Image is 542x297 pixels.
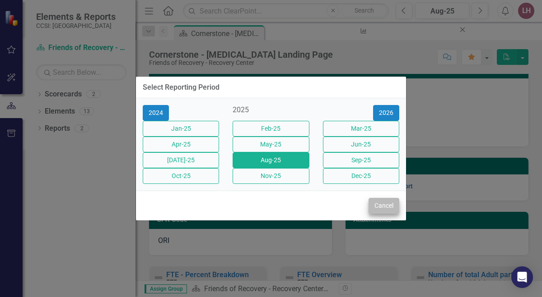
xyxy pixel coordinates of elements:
div: Select Reporting Period [143,83,220,91]
button: Oct-25 [143,168,219,184]
button: Feb-25 [233,121,309,137]
button: Aug-25 [233,152,309,168]
div: Open Intercom Messenger [511,266,533,288]
button: Nov-25 [233,168,309,184]
button: Sep-25 [323,152,399,168]
button: Dec-25 [323,168,399,184]
button: Apr-25 [143,137,219,152]
button: Jun-25 [323,137,399,152]
button: 2026 [373,105,399,121]
button: Cancel [369,198,399,214]
button: Mar-25 [323,121,399,137]
button: 2024 [143,105,169,121]
button: Jan-25 [143,121,219,137]
button: [DATE]-25 [143,152,219,168]
div: 2025 [233,105,309,115]
button: May-25 [233,137,309,152]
